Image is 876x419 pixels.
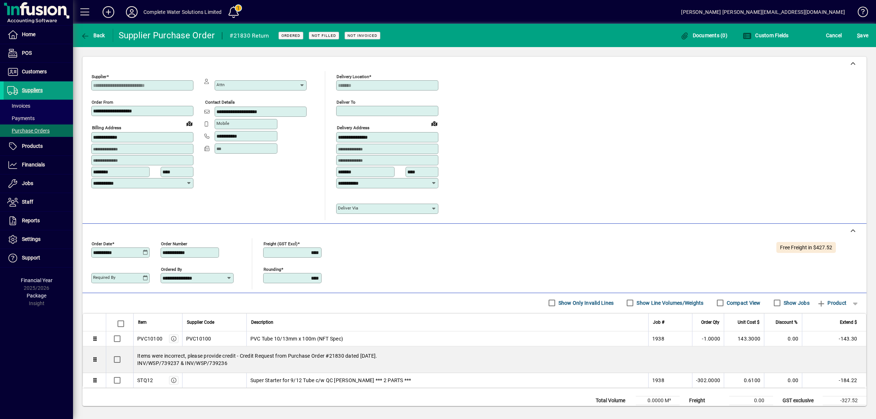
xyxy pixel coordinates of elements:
a: Payments [4,112,73,124]
mat-label: Freight (GST excl) [264,241,297,246]
td: Rounding [685,405,729,414]
label: Compact View [725,299,761,307]
a: Customers [4,63,73,81]
mat-label: Mobile [216,121,229,126]
span: Cancel [826,30,842,41]
a: Financials [4,156,73,174]
div: Complete Water Solutions Limited [143,6,222,18]
span: Supplier Code [187,318,214,326]
td: -327.52 [823,396,867,405]
mat-label: Order from [92,100,113,105]
span: Staff [22,199,33,205]
button: Product [813,296,850,310]
a: Knowledge Base [852,1,867,25]
mat-label: Rounding [264,266,281,272]
button: Back [79,29,107,42]
a: View on map [429,118,440,129]
span: Invoices [7,103,30,109]
span: Order Qty [701,318,719,326]
span: POS [22,50,32,56]
button: Add [97,5,120,19]
mat-label: Delivery Location [337,74,369,79]
label: Show Only Invalid Lines [557,299,614,307]
span: Job # [653,318,664,326]
button: Profile [120,5,143,19]
a: POS [4,44,73,62]
mat-label: Deliver via [338,205,358,211]
a: Purchase Orders [4,124,73,137]
td: -49.13 [823,405,867,414]
td: 0.0000 Kg [636,405,680,414]
td: PVC10100 [182,331,246,346]
span: ave [857,30,868,41]
span: 1938 [652,377,664,384]
button: Cancel [824,29,844,42]
span: Products [22,143,43,149]
a: Products [4,137,73,155]
label: Show Jobs [782,299,810,307]
span: Financial Year [21,277,53,283]
mat-label: Attn [216,82,224,87]
button: Documents (0) [678,29,729,42]
a: Home [4,26,73,44]
a: Settings [4,230,73,249]
div: Supplier Purchase Order [119,30,215,41]
span: Package [27,293,46,299]
span: Ordered [281,33,300,38]
td: 0.6100 [724,373,764,388]
span: Super Starter for 9/12 Tube c/w QC [PERSON_NAME] *** 2 PARTS *** [250,377,411,384]
td: Freight [685,396,729,405]
label: Show Line Volumes/Weights [635,299,703,307]
span: Free Freight in $427.52 [780,245,832,250]
span: Discount % [776,318,798,326]
mat-label: Order number [161,241,187,246]
span: Reports [22,218,40,223]
span: PVC Tube 10/13mm x 100m (NFT Spec) [250,335,343,342]
span: Home [22,31,35,37]
span: Financials [22,162,45,168]
td: 0.00 [764,373,802,388]
div: PVC10100 [137,335,162,342]
app-page-header-button: Back [73,29,113,42]
a: Jobs [4,174,73,193]
td: -184.22 [802,373,866,388]
a: View on map [184,118,195,129]
a: Staff [4,193,73,211]
span: S [857,32,860,38]
span: Settings [22,236,41,242]
span: Documents (0) [680,32,727,38]
span: Jobs [22,180,33,186]
span: Not Invoiced [347,33,377,38]
mat-label: Order date [92,241,112,246]
span: 1938 [652,335,664,342]
a: Support [4,249,73,267]
td: -143.30 [802,331,866,346]
div: STQ12 [137,377,153,384]
a: Reports [4,212,73,230]
span: Description [251,318,273,326]
td: -1.0000 [692,331,724,346]
td: 0.00 [729,405,773,414]
mat-label: Ordered by [161,266,182,272]
span: Purchase Orders [7,128,50,134]
span: Not Filled [312,33,336,38]
span: Back [81,32,105,38]
td: GST exclusive [779,396,823,405]
div: [PERSON_NAME] [PERSON_NAME][EMAIL_ADDRESS][DOMAIN_NAME] [681,6,845,18]
span: Customers [22,69,47,74]
td: 0.00 [764,331,802,346]
mat-label: Required by [93,275,115,280]
span: Custom Fields [743,32,789,38]
td: -302.0000 [692,373,724,388]
div: #21830 Return [230,30,269,42]
td: 143.3000 [724,331,764,346]
button: Save [855,29,870,42]
span: Item [138,318,147,326]
td: GST [779,405,823,414]
div: Items were incorrect, please provide credit - Credit Request from Purchase Order #21830 dated [DA... [134,346,866,373]
mat-label: Supplier [92,74,107,79]
span: Suppliers [22,87,43,93]
td: 0.0000 M³ [636,396,680,405]
td: Total Weight [592,405,636,414]
a: Invoices [4,100,73,112]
